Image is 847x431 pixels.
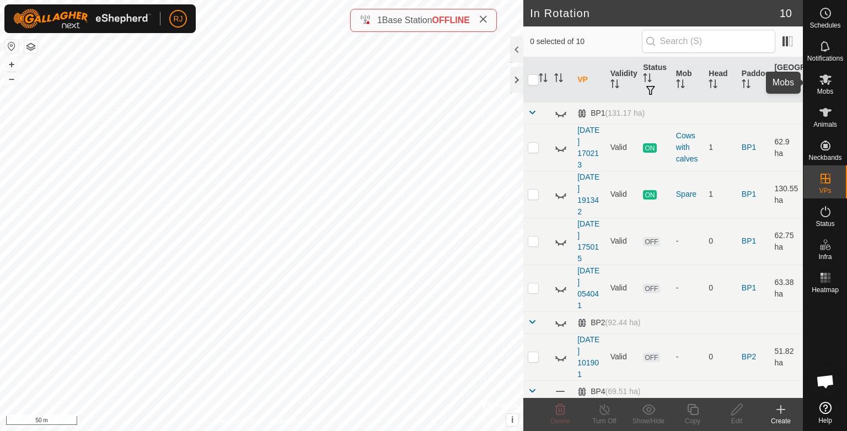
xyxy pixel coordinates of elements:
span: Base Station [382,15,432,25]
span: 1 [377,15,382,25]
span: Status [816,220,834,227]
a: BP1 [742,283,756,292]
div: Copy [671,416,715,426]
td: Valid [606,218,639,265]
span: Mobs [817,88,833,95]
th: Validity [606,57,639,103]
span: VPs [819,187,831,194]
div: - [676,235,700,247]
span: Notifications [807,55,843,62]
a: BP1 [742,143,756,152]
a: BP1 [742,236,756,245]
span: (92.44 ha) [605,318,641,327]
div: BP1 [577,109,645,118]
span: (69.51 ha) [605,387,641,396]
td: 63.38 ha [770,265,803,311]
span: (131.17 ha) [605,109,645,117]
th: Paddock [737,57,770,103]
span: OFF [643,353,660,362]
span: Heatmap [812,287,839,293]
td: 130.55 ha [770,171,803,218]
td: 1 [704,124,737,171]
span: Neckbands [808,154,841,161]
p-sorticon: Activate to sort [742,81,750,90]
img: Gallagher Logo [13,9,151,29]
span: Delete [551,417,570,425]
td: 62.9 ha [770,124,803,171]
span: Schedules [810,22,840,29]
td: 1 [704,171,737,218]
span: Infra [818,254,832,260]
button: – [5,72,18,85]
p-sorticon: Activate to sort [554,75,563,84]
span: OFF [643,284,660,293]
td: Valid [606,333,639,380]
td: 0 [704,218,737,265]
span: i [511,415,513,424]
button: Reset Map [5,40,18,53]
td: Valid [606,265,639,311]
p-sorticon: Activate to sort [610,81,619,90]
th: Status [639,57,672,103]
span: 0 selected of 10 [530,36,641,47]
div: Spare [676,188,700,200]
td: Valid [606,171,639,218]
span: ON [643,190,656,200]
div: - [676,351,700,363]
input: Search (S) [642,30,775,53]
span: Help [818,417,832,424]
p-sorticon: Activate to sort [539,75,548,84]
p-sorticon: Activate to sort [676,81,685,90]
button: Map Layers [24,40,37,53]
a: Help [803,397,847,428]
a: [DATE] 191342 [577,173,599,216]
td: 51.82 ha [770,333,803,380]
div: BP2 [577,318,640,327]
a: BP1 [742,190,756,198]
span: OFFLINE [432,15,470,25]
p-sorticon: Activate to sort [643,75,652,84]
div: Create [759,416,803,426]
span: 10 [780,5,792,21]
button: i [506,414,518,426]
th: Head [704,57,737,103]
h2: In Rotation [530,7,780,20]
th: [GEOGRAPHIC_DATA] Area [770,57,803,103]
a: BP2 [742,352,756,361]
th: Mob [672,57,705,103]
span: Animals [813,121,837,128]
a: Contact Us [272,417,305,427]
div: Edit [715,416,759,426]
a: [DATE] 170213 [577,126,599,169]
p-sorticon: Activate to sort [774,87,783,95]
a: [DATE] 175015 [577,219,599,263]
td: Valid [606,124,639,171]
td: 0 [704,265,737,311]
div: Cows with calves [676,130,700,165]
span: OFF [643,237,660,246]
td: 62.75 ha [770,218,803,265]
span: ON [643,143,656,153]
div: Turn Off [582,416,626,426]
div: Open chat [809,365,842,398]
div: - [676,282,700,294]
button: + [5,58,18,71]
div: BP4 [577,387,640,396]
div: Show/Hide [626,416,671,426]
a: Privacy Policy [218,417,260,427]
span: RJ [173,13,183,25]
td: 0 [704,333,737,380]
th: VP [573,57,606,103]
a: [DATE] 054041 [577,266,599,310]
a: [DATE] 101901 [577,335,599,379]
p-sorticon: Activate to sort [709,81,717,90]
